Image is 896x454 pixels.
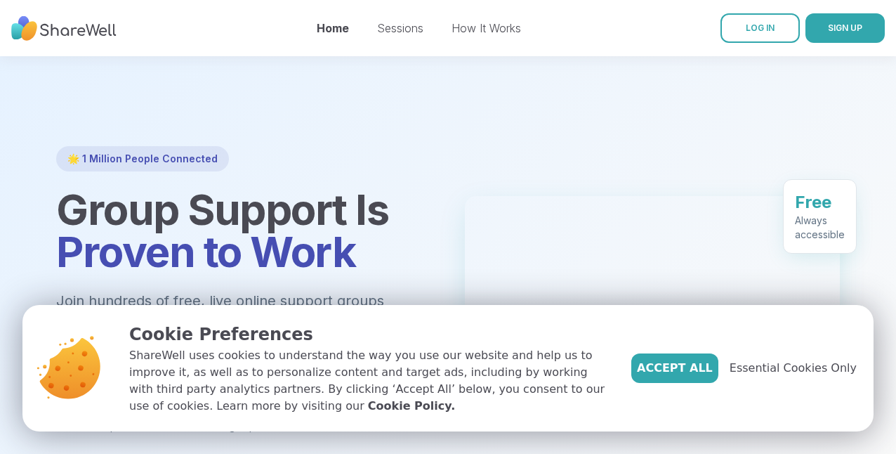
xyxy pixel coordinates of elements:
a: Home [317,21,349,35]
p: ShareWell uses cookies to understand the way you use our website and help us to improve it, as we... [129,347,609,415]
a: Sessions [377,21,423,35]
span: Accept All [637,360,713,377]
a: How It Works [452,21,521,35]
button: Accept All [631,354,718,383]
div: 🌟 1 Million People Connected [56,146,229,171]
span: Proven to Work [56,226,355,277]
span: Essential Cookies Only [730,360,857,377]
div: Always accessible [795,214,845,242]
p: Join hundreds of free, live online support groups each week. [56,290,431,335]
a: Cookie Policy. [368,398,455,415]
span: SIGN UP [828,22,862,33]
button: SIGN UP [805,13,885,43]
img: ShareWell Nav Logo [11,9,117,48]
div: Free [795,191,845,214]
h1: Group Support Is [56,188,431,273]
span: LOG IN [746,22,775,33]
p: Cookie Preferences [129,322,609,347]
a: LOG IN [720,13,800,43]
